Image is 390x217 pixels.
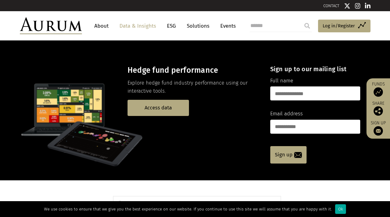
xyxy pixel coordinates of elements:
img: Share this post [374,106,383,116]
div: Ok [335,204,346,214]
div: Share [370,101,387,116]
a: Data & Insights [116,20,159,32]
a: Events [217,20,236,32]
a: CONTACT [323,3,339,8]
input: Submit [301,20,313,32]
p: Explore hedge fund industry performance using our interactive tools. [128,79,259,95]
a: ESG [164,20,179,32]
label: Full name [270,77,293,85]
a: Solutions [184,20,213,32]
img: Aurum [20,17,82,34]
img: Sign up to our newsletter [374,126,383,136]
label: Email address [270,110,303,118]
img: Access Funds [374,87,383,97]
a: Sign up [370,120,387,136]
a: Log in/Register [318,20,370,33]
a: About [91,20,112,32]
a: Access data [128,100,189,116]
a: Sign up [270,146,307,164]
h4: Sign up to our mailing list [270,65,360,73]
img: Twitter icon [344,3,350,9]
img: Instagram icon [355,3,361,9]
h3: Hedge fund performance [128,66,259,75]
a: Funds [370,81,387,97]
img: email-icon [294,152,302,158]
span: Log in/Register [323,22,355,30]
img: Linkedin icon [365,3,370,9]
